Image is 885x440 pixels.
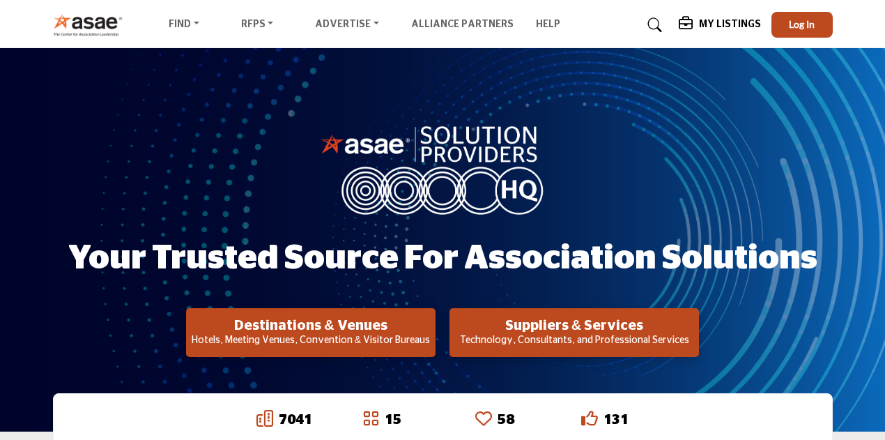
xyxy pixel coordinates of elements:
a: Find [159,15,209,35]
span: Log In [789,18,815,30]
div: My Listings [679,17,761,33]
p: Technology, Consultants, and Professional Services [454,334,695,348]
a: Search [634,14,671,36]
a: RFPs [231,15,284,35]
p: Hotels, Meeting Venues, Convention & Visitor Bureaus [190,334,431,348]
a: Alliance Partners [411,20,514,29]
a: 7041 [279,413,312,427]
a: 131 [603,413,629,427]
button: Suppliers & Services Technology, Consultants, and Professional Services [449,308,699,357]
i: Go to Liked [581,410,598,427]
h2: Destinations & Venues [190,317,431,334]
button: Destinations & Venues Hotels, Meeting Venues, Convention & Visitor Bureaus [186,308,436,357]
h5: My Listings [699,18,761,31]
a: 15 [385,413,401,427]
a: 58 [498,413,514,427]
a: Go to Featured [362,410,379,430]
h1: Your Trusted Source for Association Solutions [68,237,817,280]
a: Help [536,20,560,29]
h2: Suppliers & Services [454,317,695,334]
a: Advertise [305,15,389,35]
button: Log In [771,12,833,38]
img: image [321,123,564,215]
a: Go to Recommended [475,410,492,430]
img: Site Logo [53,13,130,36]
